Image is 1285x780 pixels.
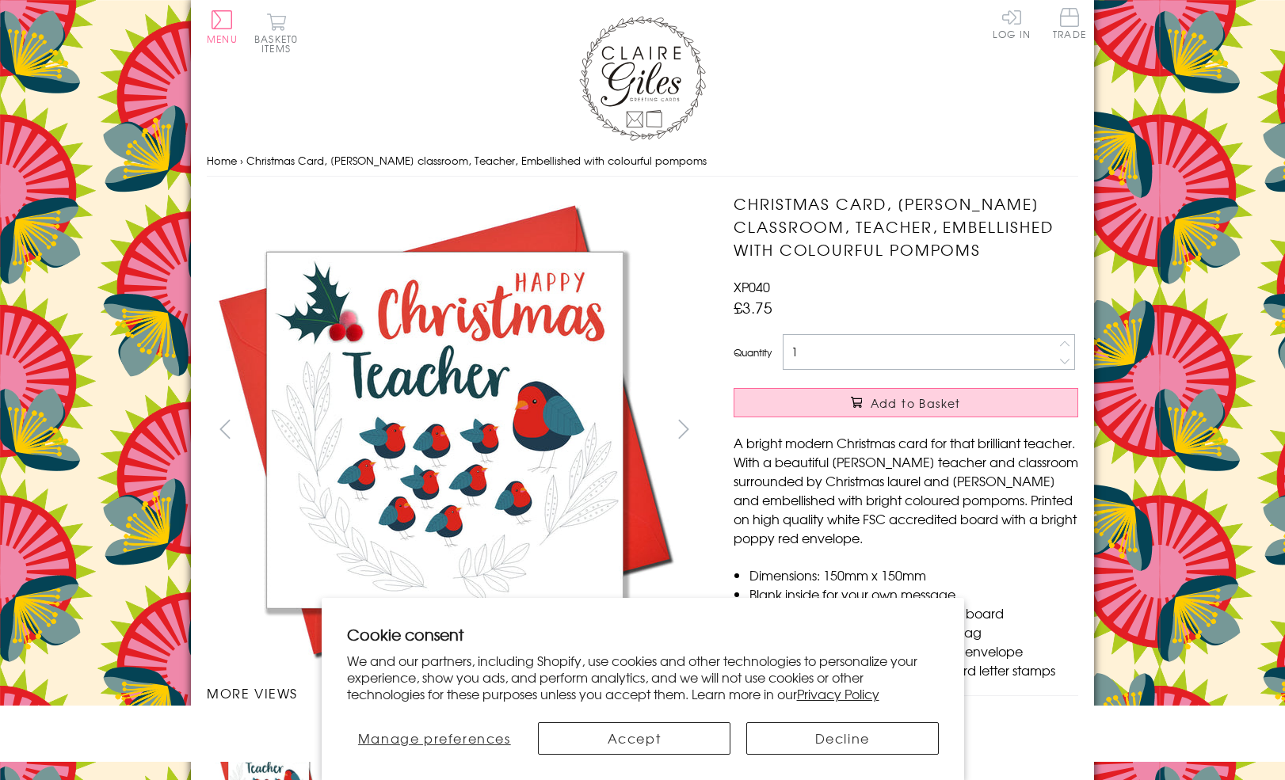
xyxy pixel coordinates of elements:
[734,433,1078,547] p: A bright modern Christmas card for that brilliant teacher. With a beautiful [PERSON_NAME] teacher...
[254,13,298,53] button: Basket0 items
[347,623,939,645] h2: Cookie consent
[347,653,939,702] p: We and our partners, including Shopify, use cookies and other technologies to personalize your ex...
[358,729,511,748] span: Manage preferences
[749,584,1078,603] li: Blank inside for your own message
[347,722,523,755] button: Manage preferences
[538,722,730,755] button: Accept
[734,388,1078,417] button: Add to Basket
[207,153,237,168] a: Home
[871,395,961,411] span: Add to Basket
[666,411,702,447] button: next
[261,32,298,55] span: 0 items
[797,684,879,703] a: Privacy Policy
[993,8,1031,39] a: Log In
[702,192,1177,668] img: Christmas Card, Robin classroom, Teacher, Embellished with colourful pompoms
[207,145,1078,177] nav: breadcrumbs
[1053,8,1086,39] span: Trade
[207,683,702,702] h3: More views
[734,345,772,360] label: Quantity
[207,10,238,44] button: Menu
[746,722,939,755] button: Decline
[240,153,243,168] span: ›
[734,192,1078,261] h1: Christmas Card, [PERSON_NAME] classroom, Teacher, Embellished with colourful pompoms
[207,192,682,668] img: Christmas Card, Robin classroom, Teacher, Embellished with colourful pompoms
[749,565,1078,584] li: Dimensions: 150mm x 150mm
[207,411,242,447] button: prev
[207,32,238,46] span: Menu
[1053,8,1086,42] a: Trade
[734,277,770,296] span: XP040
[579,16,706,141] img: Claire Giles Greetings Cards
[734,296,772,318] span: £3.75
[246,153,707,168] span: Christmas Card, [PERSON_NAME] classroom, Teacher, Embellished with colourful pompoms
